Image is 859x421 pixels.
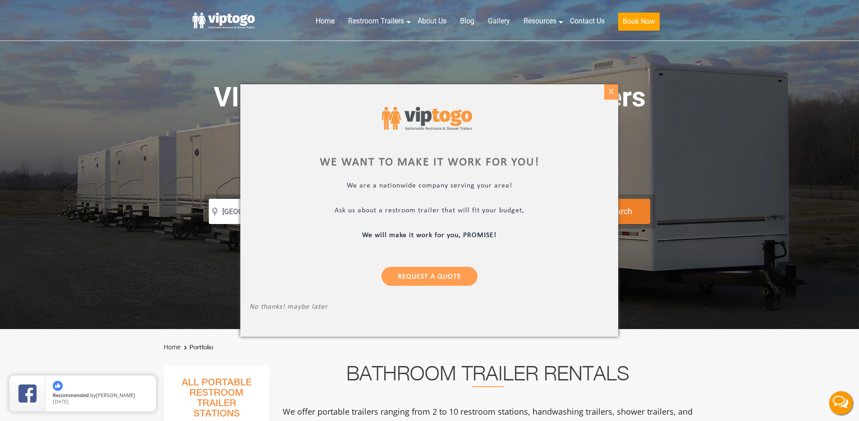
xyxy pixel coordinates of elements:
[382,107,472,130] img: viptogo logo
[249,206,609,217] p: Ask us about a restroom trailer that will fit your budget,
[96,392,135,398] span: [PERSON_NAME]
[363,232,497,239] b: We will make it work for you, PROMISE!
[249,157,609,168] div: We want to make it work for you!
[53,393,149,399] span: by
[53,381,63,391] img: thumbs up icon
[53,398,69,405] span: [DATE]
[249,182,609,192] p: We are a nationwide company serving your area!
[604,84,618,100] div: X
[381,267,478,286] a: Request a Quote
[18,384,37,403] img: Review Rating
[249,303,609,313] p: No thanks! maybe later
[53,392,89,398] span: Recommended
[823,385,859,421] button: Live Chat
